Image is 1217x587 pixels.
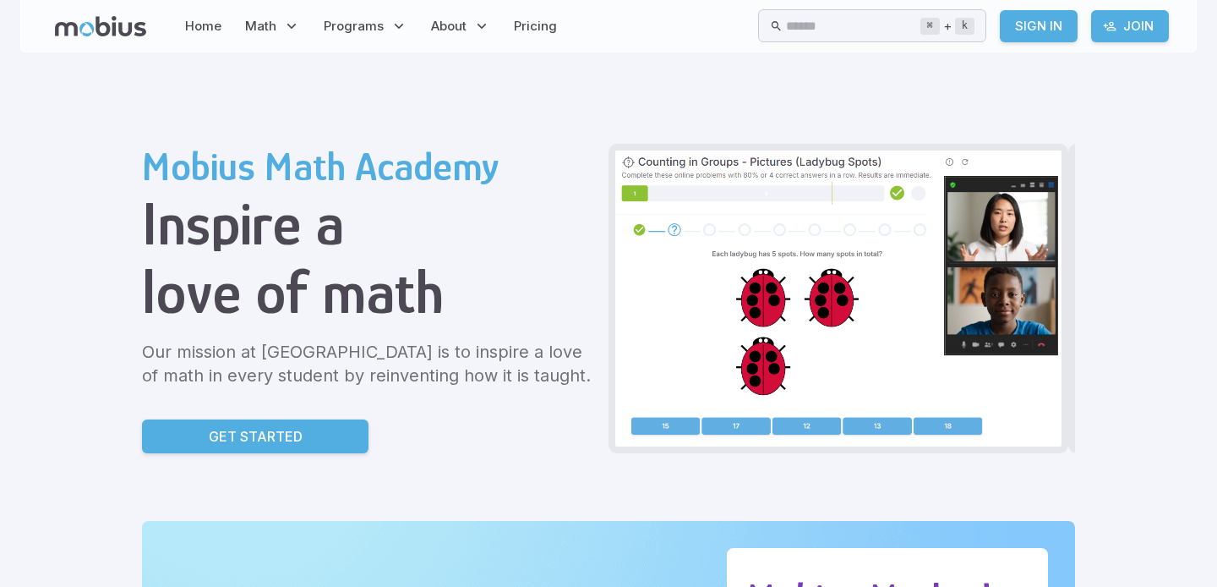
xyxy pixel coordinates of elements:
[245,17,276,36] span: Math
[431,17,467,36] span: About
[180,7,226,46] a: Home
[209,426,303,447] p: Get Started
[509,7,562,46] a: Pricing
[615,151,1061,447] img: Grade 2 Class
[142,340,595,387] p: Our mission at [GEOGRAPHIC_DATA] is to inspire a love of math in every student by reinventing how...
[920,18,940,35] kbd: ⌘
[1091,10,1169,42] a: Join
[142,420,368,453] a: Get Started
[142,189,595,258] h1: Inspire a
[142,144,595,189] h2: Mobius Math Academy
[955,18,974,35] kbd: k
[324,17,384,36] span: Programs
[1000,10,1078,42] a: Sign In
[142,258,595,326] h1: love of math
[920,16,974,36] div: +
